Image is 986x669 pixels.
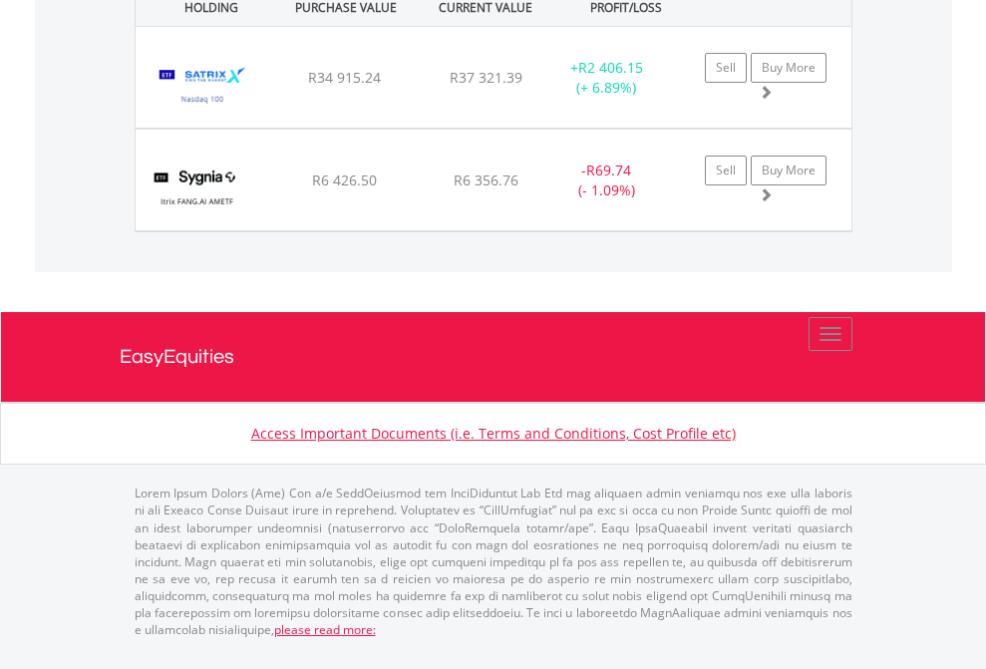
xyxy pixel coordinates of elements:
[705,156,747,185] a: Sell
[251,424,736,443] a: Access Important Documents (i.e. Terms and Conditions, Cost Profile etc)
[454,170,518,189] span: R6 356.76
[751,156,826,185] a: Buy More
[450,68,522,87] span: R37 321.39
[544,161,669,200] div: - (- 1.09%)
[274,621,376,638] a: please read more:
[578,58,643,77] span: R2 406.15
[135,485,852,638] p: Lorem Ipsum Dolors (Ame) Con a/e SeddOeiusmod tem InciDiduntut Lab Etd mag aliquaen admin veniamq...
[751,53,826,83] a: Buy More
[146,52,260,123] img: EQU.ZA.STXNDQ.png
[308,68,381,87] span: R34 915.24
[120,312,867,402] a: EasyEquities
[705,53,747,83] a: Sell
[312,170,377,189] span: R6 426.50
[544,58,669,98] div: + (+ 6.89%)
[146,155,246,225] img: EQU.ZA.SYFANG.png
[586,161,631,179] span: R69.74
